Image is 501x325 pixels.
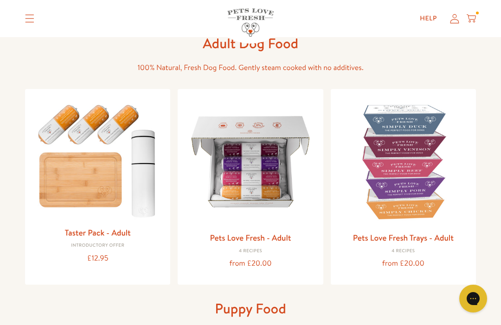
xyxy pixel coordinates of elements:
iframe: Gorgias live chat messenger [455,281,492,316]
img: Taster Pack - Adult [32,96,163,222]
img: Pets Love Fresh - Adult [185,96,315,227]
h1: Puppy Food [102,300,399,318]
div: 4 Recipes [338,249,469,254]
div: Introductory Offer [32,243,163,249]
span: 100% Natural, Fresh Dog Food. Gently steam cooked with no additives. [137,63,363,73]
h1: Adult Dog Food [102,34,399,52]
a: Help [412,9,444,28]
a: Taster Pack - Adult [65,227,131,238]
img: Pets Love Fresh [227,8,274,37]
img: Pets Love Fresh Trays - Adult [338,96,469,227]
a: Pets Love Fresh - Adult [210,232,291,243]
a: Pets Love Fresh Trays - Adult [353,232,454,243]
div: £12.95 [32,252,163,265]
summary: Translation missing: en.sections.header.menu [18,7,42,30]
div: from £20.00 [338,257,469,270]
div: 4 Recipes [185,249,315,254]
div: from £20.00 [185,257,315,270]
